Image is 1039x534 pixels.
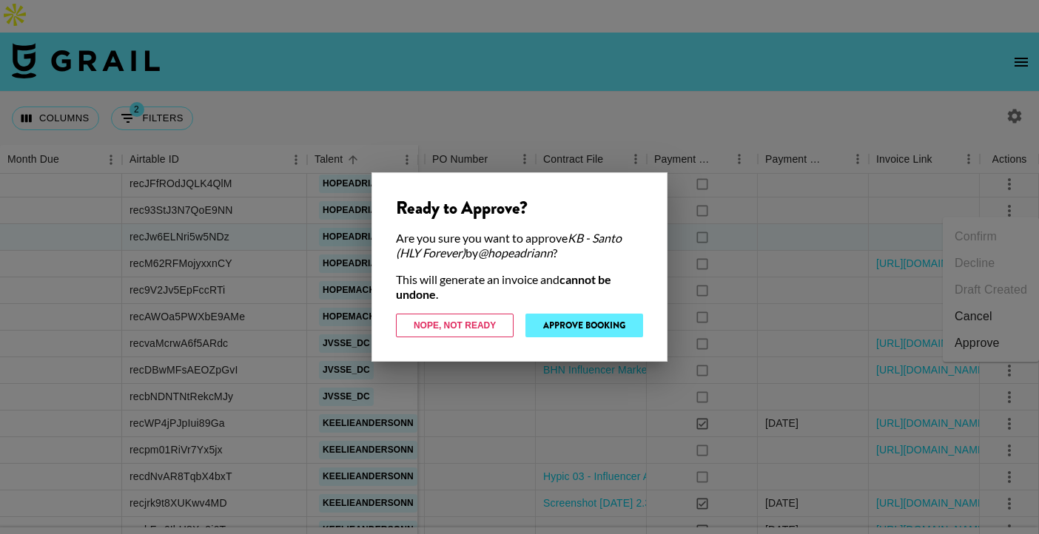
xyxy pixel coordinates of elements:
[396,314,514,337] button: Nope, Not Ready
[396,272,643,302] div: This will generate an invoice and .
[396,272,611,301] strong: cannot be undone
[396,231,622,260] em: KB - Santo (HLY Forever)
[396,231,643,260] div: Are you sure you want to approve by ?
[525,314,643,337] button: Approve Booking
[478,246,553,260] em: @ hopeadriann
[396,197,643,219] div: Ready to Approve?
